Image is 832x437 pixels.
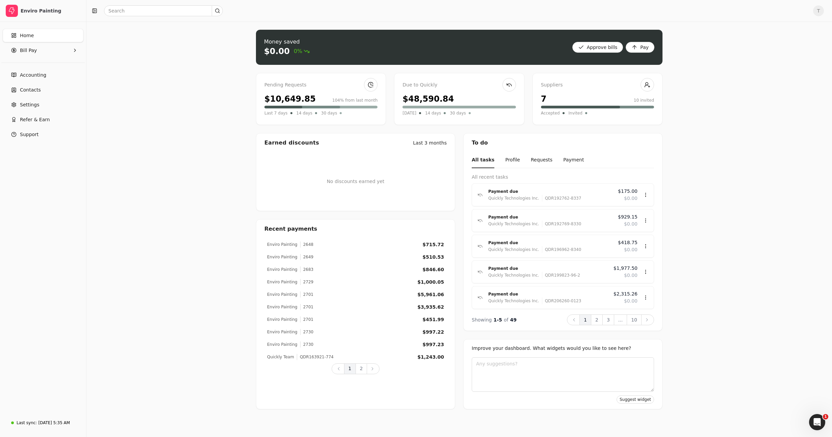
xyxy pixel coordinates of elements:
[488,265,608,272] div: Payment due
[264,81,378,89] div: Pending Requests
[813,5,824,16] span: T
[823,414,828,419] span: 1
[464,133,662,152] div: To do
[294,47,310,55] span: 0%
[425,110,441,117] span: 14 days
[20,131,38,138] span: Support
[488,272,539,279] div: Quickly Technologies Inc.
[472,174,654,181] div: All recent tasks
[38,420,70,426] div: [DATE] 5:35 AM
[417,279,444,286] div: $1,000.05
[267,266,297,273] div: Enviro Painting
[627,314,642,325] button: 10
[267,279,297,285] div: Enviro Painting
[422,341,444,348] div: $997.23
[264,93,316,105] div: $10,649.85
[356,363,367,374] button: 2
[267,354,294,360] div: Quickly Team
[541,110,560,117] span: Accepted
[624,195,638,202] span: $0.00
[563,152,584,168] button: Payment
[488,298,539,304] div: Quickly Technologies Inc.
[488,214,613,221] div: Payment due
[300,341,314,348] div: 2730
[422,329,444,336] div: $997.22
[267,241,297,248] div: Enviro Painting
[579,314,591,325] button: 1
[417,354,444,361] div: $1,243.00
[488,239,613,246] div: Payment due
[267,304,297,310] div: Enviro Painting
[256,220,455,238] div: Recent payments
[300,279,314,285] div: 2729
[3,68,83,82] a: Accounting
[267,341,297,348] div: Enviro Painting
[488,291,608,298] div: Payment due
[3,98,83,111] a: Settings
[572,42,623,53] button: Approve bills
[402,81,516,89] div: Due to Quickly
[104,5,223,16] input: Search
[17,420,37,426] div: Last sync:
[614,314,627,325] button: ...
[267,291,297,298] div: Enviro Painting
[413,139,447,147] div: Last 3 months
[417,291,444,298] div: $5,961.06
[472,152,494,168] button: All tasks
[300,266,314,273] div: 2683
[300,291,314,298] div: 2701
[591,314,603,325] button: 2
[624,298,638,305] span: $0.00
[3,83,83,97] a: Contacts
[20,32,34,39] span: Home
[20,116,50,123] span: Refer & Earn
[402,93,454,105] div: $48,590.84
[472,345,654,352] div: Improve your dashboard. What widgets would you like to see here?
[488,195,539,202] div: Quickly Technologies Inc.
[300,304,314,310] div: 2701
[626,42,654,53] button: Pay
[488,188,613,195] div: Payment due
[264,38,310,46] div: Money saved
[321,110,337,117] span: 30 days
[422,241,444,248] div: $715.72
[602,314,614,325] button: 3
[504,317,509,323] span: of
[614,265,638,272] span: $1,977.50
[422,266,444,273] div: $846.60
[624,221,638,228] span: $0.00
[617,395,654,404] button: Suggest widget
[624,246,638,253] span: $0.00
[267,329,297,335] div: Enviro Painting
[614,290,638,298] span: $2,315.26
[422,254,444,261] div: $510.53
[541,81,654,89] div: Suppliers
[542,272,580,279] div: QDR199823-96-2
[618,239,638,246] span: $418.75
[494,317,502,323] span: 1 - 5
[542,246,581,253] div: QDR196962-8340
[417,304,444,311] div: $3,935.62
[450,110,466,117] span: 30 days
[505,152,520,168] button: Profile
[267,254,297,260] div: Enviro Painting
[297,354,334,360] div: QDR163921-774
[569,110,582,117] span: Invited
[264,110,288,117] span: Last 7 days
[300,241,314,248] div: 2648
[542,221,581,227] div: QDR192769-8330
[531,152,552,168] button: Requests
[488,246,539,253] div: Quickly Technologies Inc.
[20,86,41,94] span: Contacts
[618,188,638,195] span: $175.00
[3,44,83,57] button: Bill Pay
[264,46,290,57] div: $0.00
[634,97,654,103] div: 10 invited
[422,316,444,323] div: $451.99
[296,110,312,117] span: 14 days
[542,195,581,202] div: QDR192762-8337
[267,316,297,323] div: Enviro Painting
[624,272,638,279] span: $0.00
[20,72,46,79] span: Accounting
